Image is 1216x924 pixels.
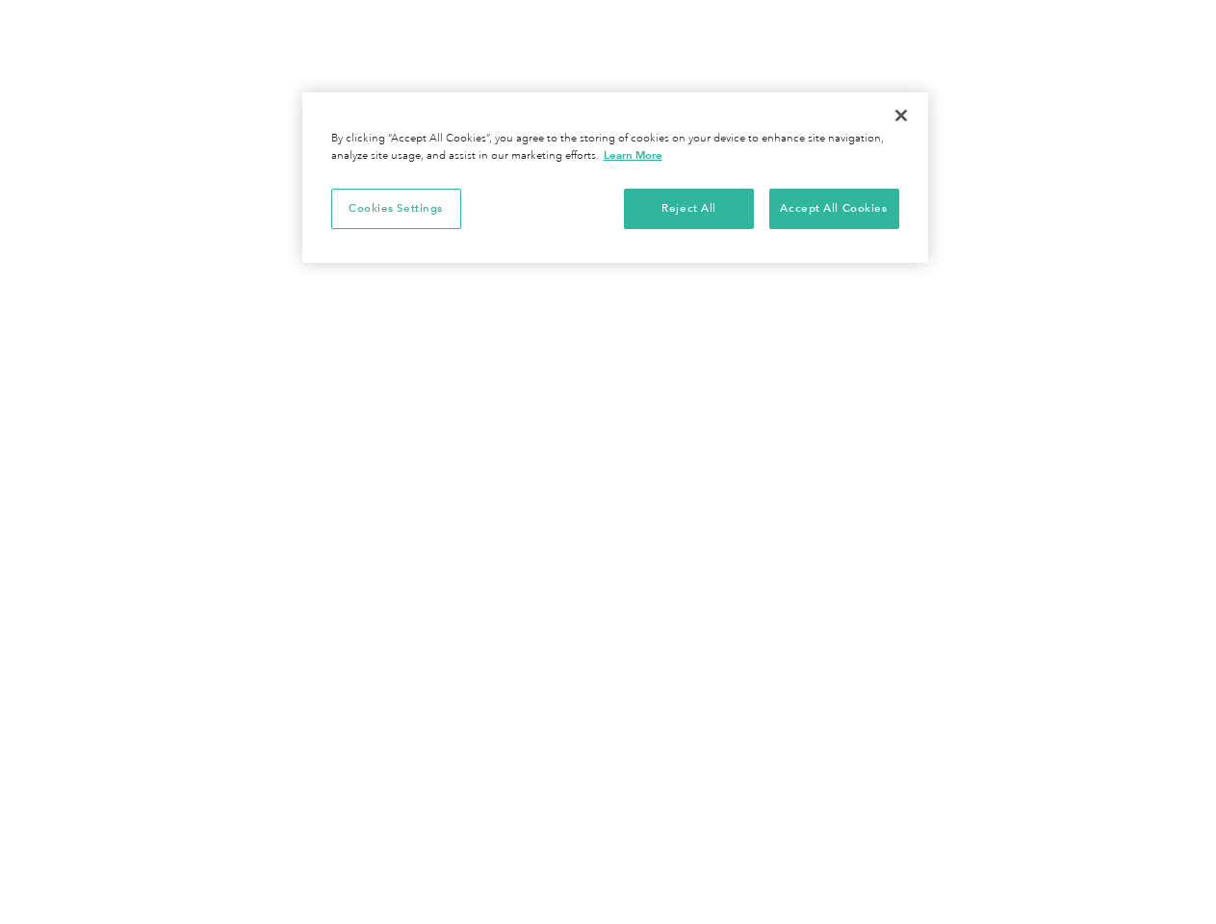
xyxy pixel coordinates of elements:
button: Reject All [624,189,754,229]
button: Accept All Cookies [769,189,899,229]
div: Privacy [302,92,928,263]
div: By clicking “Accept All Cookies”, you agree to the storing of cookies on your device to enhance s... [331,131,899,165]
button: Cookies Settings [331,189,461,229]
a: More information about your privacy, opens in a new tab [604,148,662,162]
button: Close [880,94,922,137]
div: Cookie banner [302,92,928,263]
